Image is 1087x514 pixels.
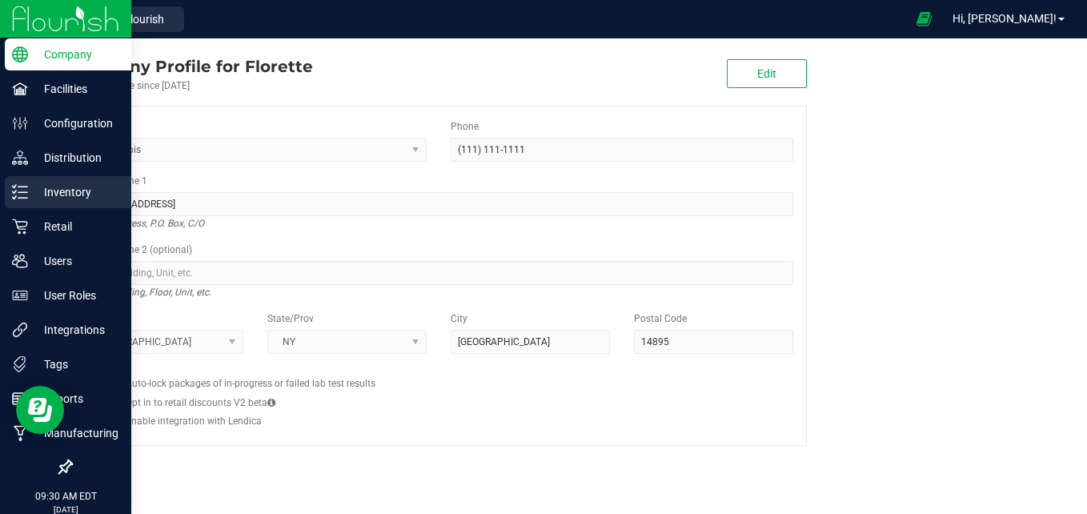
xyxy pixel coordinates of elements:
[28,320,124,339] p: Integrations
[28,355,124,374] p: Tags
[12,322,28,338] inline-svg: Integrations
[451,330,610,354] input: City
[16,386,64,434] iframe: Resource center
[12,81,28,97] inline-svg: Facilities
[12,287,28,303] inline-svg: User Roles
[126,414,262,428] label: Enable integration with Lendica
[12,115,28,131] inline-svg: Configuration
[28,424,124,443] p: Manufacturing
[28,45,124,64] p: Company
[84,283,211,302] i: Suite, Building, Floor, Unit, etc.
[757,67,776,80] span: Edit
[7,489,124,504] p: 09:30 AM EDT
[12,356,28,372] inline-svg: Tags
[12,150,28,166] inline-svg: Distribution
[12,253,28,269] inline-svg: Users
[28,183,124,202] p: Inventory
[12,46,28,62] inline-svg: Company
[451,119,479,134] label: Phone
[84,243,192,257] label: Address Line 2 (optional)
[451,311,467,326] label: City
[126,396,275,410] label: Opt in to retail discounts V2 beta
[28,148,124,167] p: Distribution
[12,184,28,200] inline-svg: Inventory
[953,12,1057,25] span: Hi, [PERSON_NAME]!
[12,219,28,235] inline-svg: Retail
[727,59,807,88] button: Edit
[28,286,124,305] p: User Roles
[267,311,314,326] label: State/Prov
[12,425,28,441] inline-svg: Manufacturing
[28,251,124,271] p: Users
[634,330,793,354] input: Postal Code
[451,138,793,162] input: (123) 456-7890
[12,391,28,407] inline-svg: Reports
[28,114,124,133] p: Configuration
[634,311,687,326] label: Postal Code
[84,261,793,285] input: Suite, Building, Unit, etc.
[126,376,375,391] label: Auto-lock packages of in-progress or failed lab test results
[84,214,204,233] i: Street address, P.O. Box, C/O
[70,54,313,78] div: Florette
[28,217,124,236] p: Retail
[28,389,124,408] p: Reports
[906,3,942,34] span: Open Ecommerce Menu
[28,79,124,98] p: Facilities
[84,366,793,376] h2: Configs
[70,78,313,93] div: Account active since [DATE]
[84,192,793,216] input: Address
